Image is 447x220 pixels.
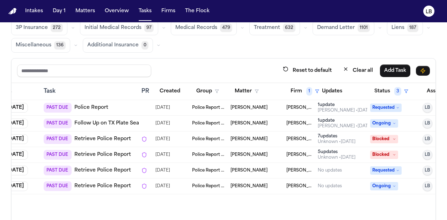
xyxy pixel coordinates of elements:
button: Demand Letter1101 [313,21,374,35]
span: Initial Medical Records [85,24,141,31]
button: Additional Insurance0 [83,38,153,53]
span: Medical Records [175,24,217,31]
span: Liens [391,24,404,31]
span: LB [425,168,430,173]
span: 136 [54,41,66,50]
button: Intakes [22,5,46,17]
img: Finch Logo [8,8,17,15]
span: LB [425,105,430,111]
span: LB [425,183,430,189]
button: LB [423,134,432,144]
span: 3P Insurance [16,24,48,31]
button: LB [423,119,432,128]
span: Additional Insurance [87,42,139,49]
button: Medical Records479 [171,21,237,35]
button: Immediate Task [416,66,430,76]
button: Clear all [339,64,377,77]
span: Demand Letter [317,24,355,31]
button: Treatment632 [249,21,300,35]
button: LB [423,103,432,113]
button: Initial Medical Records97 [80,21,158,35]
button: 3P Insurance272 [11,21,67,35]
span: 632 [283,24,295,32]
button: LB [423,181,432,191]
span: 479 [220,24,232,32]
button: Matters [73,5,98,17]
span: LB [425,121,430,126]
button: LB [423,150,432,160]
span: 0 [141,41,148,50]
button: Overview [102,5,132,17]
button: Miscellaneous136 [11,38,70,53]
span: 187 [407,24,418,32]
button: LB [423,166,432,175]
button: Add Task [380,65,410,77]
button: Firms [159,5,178,17]
span: 1101 [358,24,370,32]
button: Liens187 [387,21,423,35]
span: LB [425,152,430,158]
button: The Flock [182,5,212,17]
span: 272 [51,24,63,32]
button: Day 1 [50,5,68,17]
button: Tasks [136,5,154,17]
a: Home [8,8,17,15]
span: Miscellaneous [16,42,51,49]
span: 97 [144,24,154,32]
button: Reset to default [279,64,336,77]
span: LB [425,136,430,142]
span: Treatment [254,24,280,31]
